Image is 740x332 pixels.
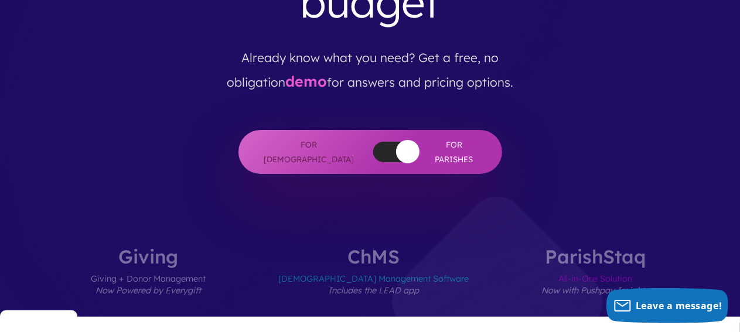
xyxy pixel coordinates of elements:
[91,266,206,317] span: Giving + Donor Management
[329,285,420,296] em: Includes the LEAD app
[429,138,479,166] span: For Parishes
[285,72,327,90] a: demo
[279,266,469,317] span: [DEMOGRAPHIC_DATA] Management Software
[636,299,722,312] span: Leave a message!
[542,285,649,296] em: Now with Pushpay Insights
[262,138,356,166] span: For [DEMOGRAPHIC_DATA]
[56,247,241,317] label: Giving
[244,247,504,317] label: ChMS
[542,266,649,317] span: All-in-One Solution
[96,285,202,296] em: Now Powered by Everygift
[507,247,684,317] label: ParishStaq
[202,35,538,95] p: Already know what you need? Get a free, no obligation for answers and pricing options.
[606,288,728,323] button: Leave a message!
